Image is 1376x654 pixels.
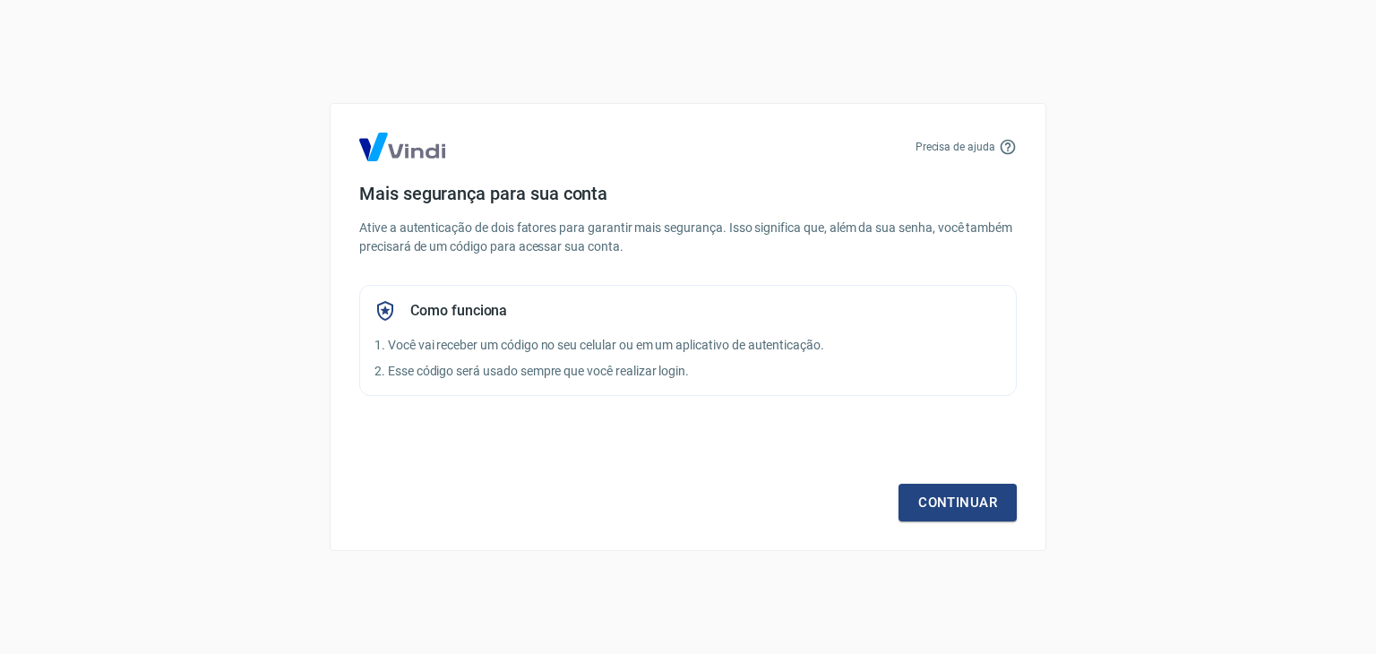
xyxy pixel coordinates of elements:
[916,139,995,155] p: Precisa de ajuda
[410,302,507,320] h5: Como funciona
[359,219,1017,256] p: Ative a autenticação de dois fatores para garantir mais segurança. Isso significa que, além da su...
[899,484,1017,521] a: Continuar
[374,336,1002,355] p: 1. Você vai receber um código no seu celular ou em um aplicativo de autenticação.
[374,362,1002,381] p: 2. Esse código será usado sempre que você realizar login.
[359,133,445,161] img: Logo Vind
[359,183,1017,204] h4: Mais segurança para sua conta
